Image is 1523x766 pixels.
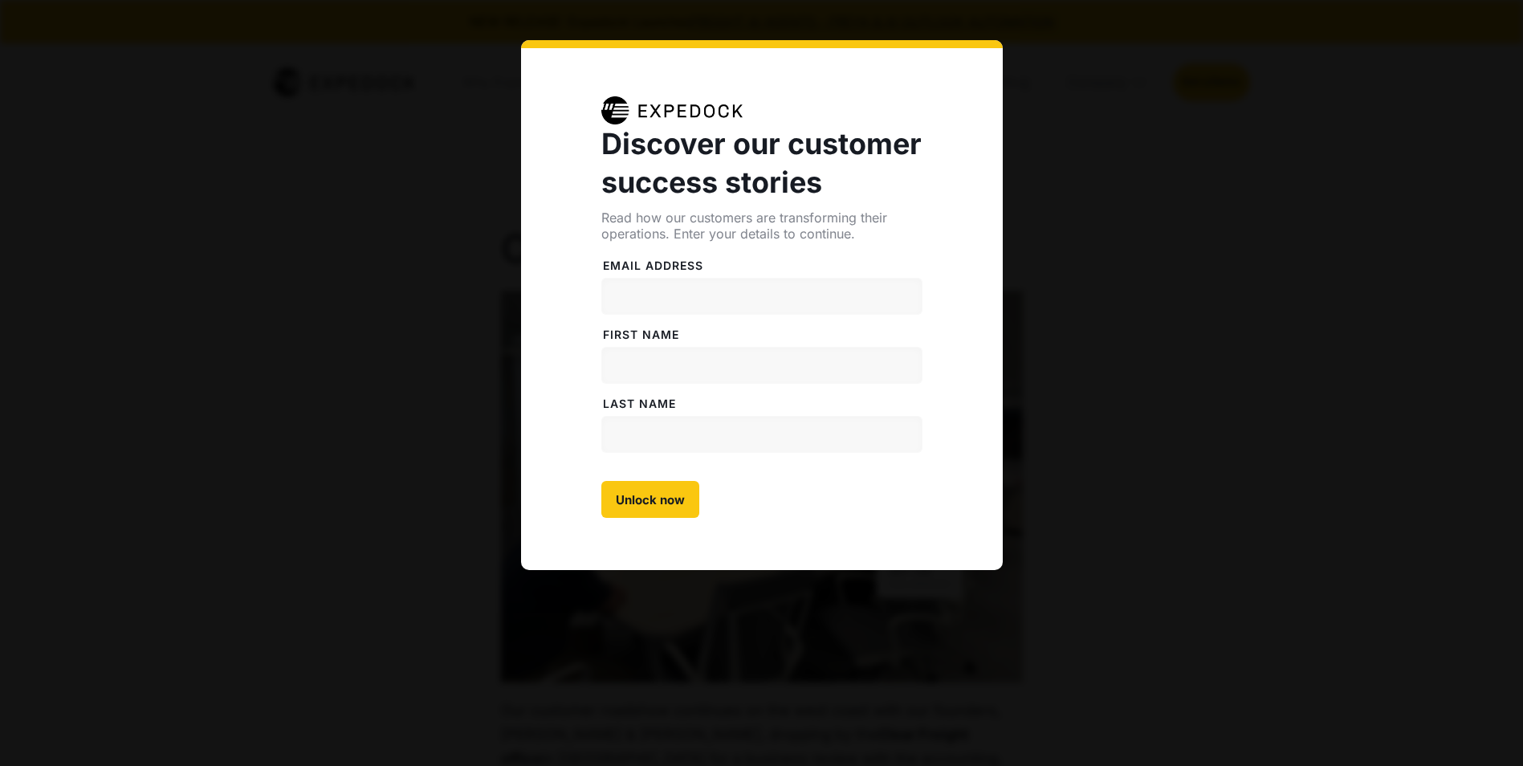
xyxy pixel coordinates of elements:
div: Read how our customers are transforming their operations. Enter your details to continue. [601,210,922,242]
label: LAST NAME [601,396,922,412]
strong: Discover our customer success stories [601,126,922,200]
label: FiRST NAME [601,327,922,343]
label: Email address [601,258,922,274]
form: Case Studies Form [601,242,922,518]
input: Unlock now [601,481,699,518]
